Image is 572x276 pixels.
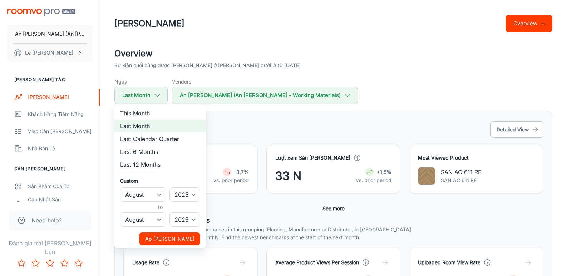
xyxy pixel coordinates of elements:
h6: Custom [120,177,200,185]
h6: to [122,203,199,211]
li: Last Calendar Quarter [114,132,206,145]
button: Áp [PERSON_NAME] [139,232,200,245]
li: This Month [114,107,206,120]
li: Last 12 Months [114,158,206,171]
li: Last Month [114,120,206,132]
li: Last 6 Months [114,145,206,158]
